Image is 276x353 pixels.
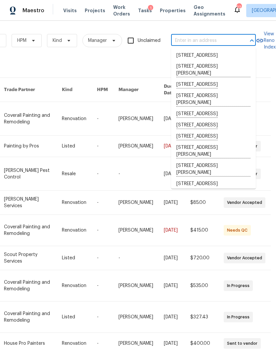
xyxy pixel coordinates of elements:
td: - [92,302,113,333]
th: Due Date [159,78,185,102]
span: Properties [160,7,186,14]
li: [STREET_ADDRESS] [171,178,256,189]
td: [PERSON_NAME] [113,136,159,157]
span: Visits [63,7,77,14]
div: 22 [237,4,241,11]
td: Listed [57,302,92,333]
td: - [92,136,113,157]
th: Kind [57,78,92,102]
input: Enter in an address [171,36,237,46]
td: - [92,215,113,246]
td: - [92,157,113,191]
td: - [92,270,113,302]
span: Geo Assignments [194,4,225,17]
td: - [92,246,113,270]
td: Listed [57,246,92,270]
th: HPM [92,78,113,102]
td: Renovation [57,270,92,302]
td: Renovation [57,191,92,215]
td: - [113,157,159,191]
div: 1 [148,5,153,12]
td: [PERSON_NAME] [113,302,159,333]
span: Tasks [138,8,152,13]
span: HPM [17,37,26,44]
th: Manager [113,78,159,102]
td: - [92,102,113,136]
a: View Reno Index [256,31,276,50]
td: Resale [57,157,92,191]
td: [PERSON_NAME] [113,102,159,136]
button: Close [247,36,256,45]
td: Renovation [57,102,92,136]
span: Kind [53,37,62,44]
li: [STREET_ADDRESS] [171,50,256,61]
td: Renovation [57,215,92,246]
td: [PERSON_NAME] [113,270,159,302]
span: Maestro [23,7,44,14]
span: Manager [88,37,107,44]
span: Projects [85,7,105,14]
td: [PERSON_NAME] [113,191,159,215]
td: Listed [57,136,92,157]
span: Unclaimed [138,37,161,44]
td: [PERSON_NAME] [113,215,159,246]
td: - [113,246,159,270]
td: - [92,191,113,215]
span: Work Orders [113,4,130,17]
